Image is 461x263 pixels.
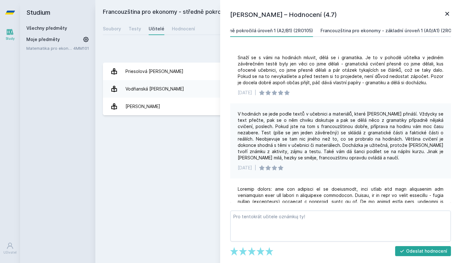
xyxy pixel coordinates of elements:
a: Uživatel [1,239,19,258]
div: Učitelé [149,26,164,32]
a: [PERSON_NAME] 3 hodnocení 4.7 [103,98,453,115]
div: Study [6,36,15,41]
a: Priesolová [PERSON_NAME] 1 hodnocení 1.0 [103,63,453,80]
div: Priesolová [PERSON_NAME] [125,65,183,78]
div: Uživatel [3,250,17,255]
div: Vodňanská [PERSON_NAME] [125,83,184,95]
a: Matematika pro ekonomy [26,45,73,51]
a: Učitelé [149,23,164,35]
div: [DATE] [238,90,252,96]
div: Soubory [103,26,121,32]
a: 4MM101 [73,46,89,51]
span: Moje předměty [26,36,60,43]
div: Snaží se s vámi na hodinách mluvit, dělá se i gramatika. Je to v pohodě učitelka v jediném závěre... [238,54,443,86]
a: Všechny předměty [26,25,67,31]
div: V hodinách se jede podle textů v učebnici a materiálů, které [PERSON_NAME] přináší. Vždycky se te... [238,111,443,161]
a: Study [1,25,19,44]
h2: Francouzština pro ekonomy - středně pokročilá úroveň 1 (A2/B1) (2RO105) [103,8,383,18]
a: Hodnocení [172,23,195,35]
div: [PERSON_NAME] [125,100,160,113]
a: Soubory [103,23,121,35]
div: Testy [129,26,141,32]
div: Hodnocení [172,26,195,32]
a: Testy [129,23,141,35]
div: | [255,90,256,96]
a: Vodňanská [PERSON_NAME] 3 hodnocení 4.7 [103,80,453,98]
